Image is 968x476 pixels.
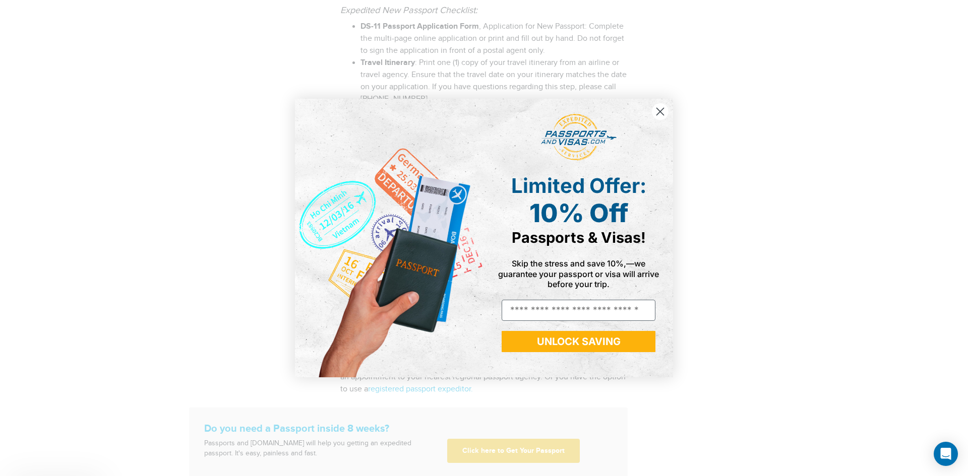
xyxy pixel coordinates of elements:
[934,442,958,466] div: Open Intercom Messenger
[502,331,655,352] button: UNLOCK SAVING
[498,258,659,289] span: Skip the stress and save 10%,—we guarantee your passport or visa will arrive before your trip.
[651,103,669,120] button: Close dialog
[512,229,646,246] span: Passports & Visas!
[511,173,646,198] span: Limited Offer:
[295,99,484,377] img: de9cda0d-0715-46ca-9a25-073762a91ba7.png
[529,198,628,228] span: 10% Off
[541,114,617,161] img: passports and visas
